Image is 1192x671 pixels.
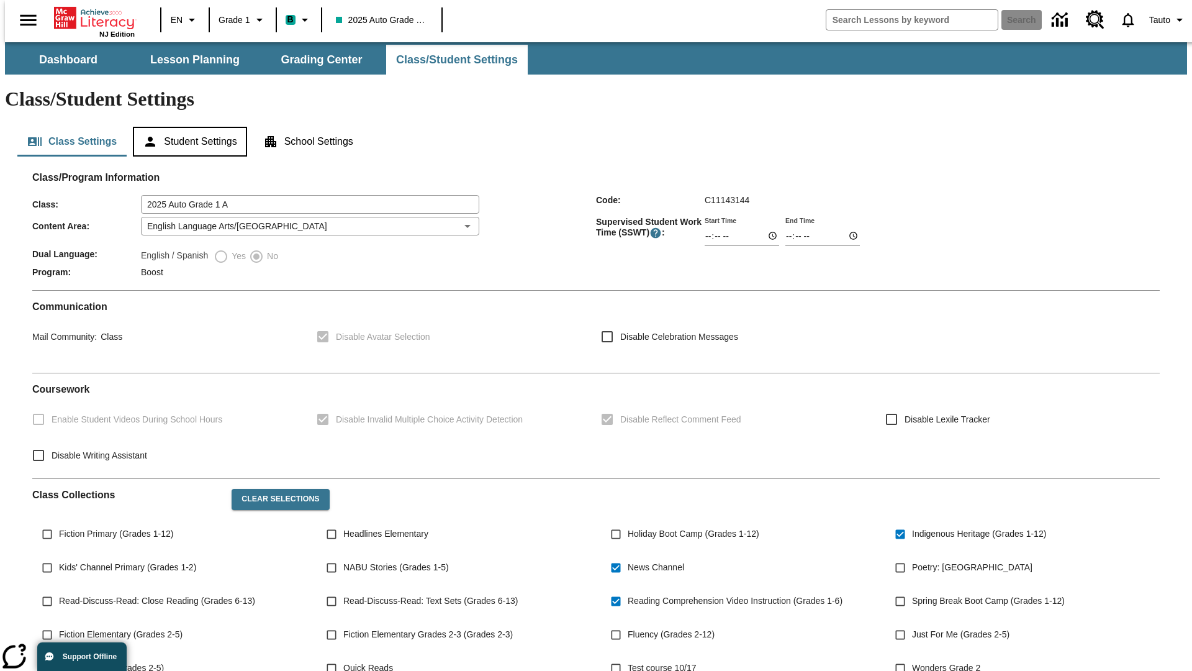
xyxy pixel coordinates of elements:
[5,88,1187,111] h1: Class/Student Settings
[912,595,1065,608] span: Spring Break Boot Camp (Grades 1-12)
[232,489,329,510] button: Clear Selections
[628,527,759,541] span: Holiday Boot Camp (Grades 1-12)
[214,9,272,31] button: Grade: Grade 1, Select a grade
[32,332,97,342] span: Mail Community :
[336,14,428,27] span: 2025 Auto Grade 1 A
[287,12,294,27] span: B
[32,199,141,209] span: Class :
[99,30,135,38] span: NJ Edition
[228,250,246,263] span: Yes
[59,561,196,574] span: Kids' Channel Primary (Grades 1-2)
[32,249,141,259] span: Dual Language :
[628,561,684,574] span: News Channel
[912,561,1032,574] span: Poetry: [GEOGRAPHIC_DATA]
[133,127,246,157] button: Student Settings
[32,184,1160,280] div: Class/Program Information
[141,217,479,235] div: English Language Arts/[GEOGRAPHIC_DATA]
[10,2,47,39] button: Open side menu
[133,45,257,75] button: Lesson Planning
[620,331,738,344] span: Disable Celebration Messages
[6,45,130,75] button: Dashboard
[32,383,1160,468] div: Coursework
[628,595,842,608] span: Reading Comprehension Video Instruction (Grades 1-6)
[141,195,479,214] input: Class
[32,301,1160,313] h2: Communication
[336,331,430,344] span: Disable Avatar Selection
[32,267,141,277] span: Program :
[54,4,135,38] div: Home
[1144,9,1192,31] button: Profile/Settings
[17,127,1175,157] div: Class/Student Settings
[343,628,513,641] span: Fiction Elementary Grades 2-3 (Grades 2-3)
[343,595,518,608] span: Read-Discuss-Read: Text Sets (Grades 6-13)
[343,561,449,574] span: NABU Stories (Grades 1-5)
[905,413,990,426] span: Disable Lexile Tracker
[705,195,749,205] span: C11143144
[219,14,250,27] span: Grade 1
[912,628,1009,641] span: Just For Me (Grades 2-5)
[1149,14,1170,27] span: Tauto
[628,628,715,641] span: Fluency (Grades 2-12)
[260,45,384,75] button: Grading Center
[54,6,135,30] a: Home
[264,250,278,263] span: No
[705,216,736,225] label: Start Time
[165,9,205,31] button: Language: EN, Select a language
[141,267,163,277] span: Boost
[171,14,183,27] span: EN
[336,413,523,426] span: Disable Invalid Multiple Choice Activity Detection
[97,332,122,342] span: Class
[785,216,815,225] label: End Time
[826,10,998,30] input: search field
[1112,4,1144,36] a: Notifications
[32,383,1160,395] h2: Course work
[52,413,222,426] span: Enable Student Videos During School Hours
[386,45,528,75] button: Class/Student Settings
[59,527,173,541] span: Fiction Primary (Grades 1-12)
[1078,3,1112,37] a: Resource Center, Will open in new tab
[596,195,705,205] span: Code :
[32,301,1160,363] div: Communication
[59,595,255,608] span: Read-Discuss-Read: Close Reading (Grades 6-13)
[37,642,127,671] button: Support Offline
[59,628,183,641] span: Fiction Elementary (Grades 2-5)
[17,127,127,157] button: Class Settings
[596,217,705,239] span: Supervised Student Work Time (SSWT) :
[649,227,662,239] button: Supervised Student Work Time is the timeframe when students can take LevelSet and when lessons ar...
[912,527,1046,541] span: Indigenous Heritage (Grades 1-12)
[52,449,147,462] span: Disable Writing Assistant
[141,249,208,264] label: English / Spanish
[281,9,317,31] button: Boost Class color is teal. Change class color
[1044,3,1078,37] a: Data Center
[343,527,428,541] span: Headlines Elementary
[32,489,222,501] h2: Class Collections
[32,221,141,231] span: Content Area :
[620,413,741,426] span: Disable Reflect Comment Feed
[5,45,529,75] div: SubNavbar
[5,42,1187,75] div: SubNavbar
[63,652,117,661] span: Support Offline
[253,127,363,157] button: School Settings
[32,171,1160,183] h2: Class/Program Information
